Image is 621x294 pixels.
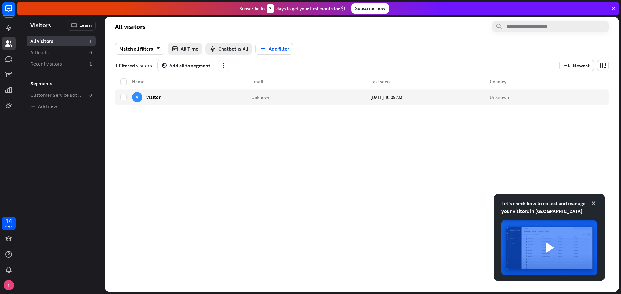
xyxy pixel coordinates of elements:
[251,94,271,100] span: Unknown
[238,46,241,52] span: is
[2,217,16,230] a: 14 days
[115,43,164,55] div: Match all filters
[30,92,84,98] span: Customer Service Bot — Newsletter
[218,46,236,52] span: Chatbot
[351,3,389,14] div: Subscribe now
[30,38,53,45] span: All visitors
[5,3,25,22] button: Open LiveChat chat widget
[501,220,597,275] img: image
[89,60,92,67] aside: 1
[30,60,62,67] span: Recent visitors
[168,43,202,55] button: All Time
[5,218,12,224] div: 14
[490,94,509,100] span: Unknown
[27,47,96,58] a: All leads 0
[267,4,274,13] div: 3
[27,80,96,86] h3: Segments
[132,78,251,85] div: Name
[370,94,402,100] span: [DATE] 10:09 AM
[255,43,293,55] button: Add filter
[501,199,597,215] div: Let's check how to collect and manage your visitors in [GEOGRAPHIC_DATA].
[146,94,161,100] span: Visitor
[89,38,92,45] aside: 1
[153,47,160,51] i: arrow_down
[370,78,490,85] div: Last seen
[239,4,346,13] div: Subscribe in days to get your first month for $1
[490,78,609,85] div: Country
[89,92,92,98] aside: 0
[243,46,248,52] span: All
[27,58,96,69] a: Recent visitors 1
[89,49,92,56] aside: 0
[161,63,167,68] i: segment
[30,21,51,29] span: Visitors
[136,62,152,69] span: visitors
[251,78,371,85] div: Email
[559,60,594,71] button: Newest
[5,224,12,228] div: days
[79,22,92,28] span: Learn
[27,101,96,112] a: Add new
[115,62,135,69] span: 1 filtered
[115,23,146,30] span: All visitors
[157,60,214,71] button: segmentAdd all to segment
[132,92,142,102] div: V
[27,90,96,100] a: Customer Service Bot — Newsletter 0
[30,49,49,56] span: All leads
